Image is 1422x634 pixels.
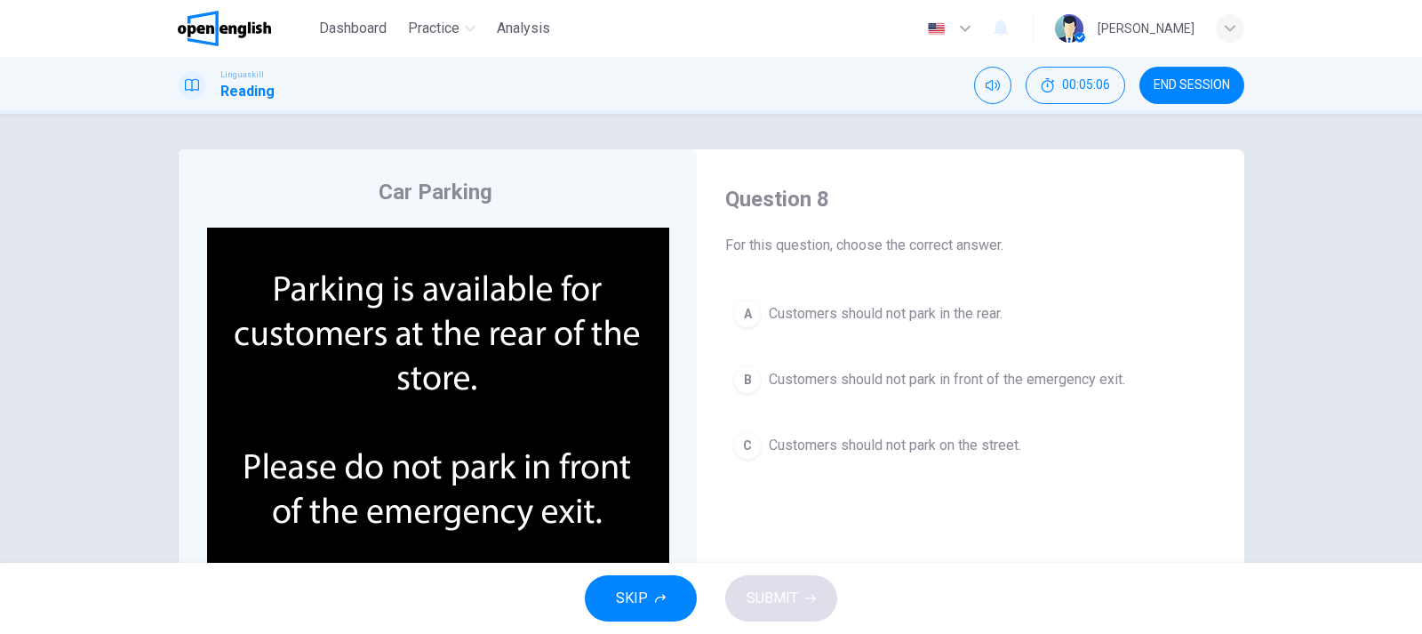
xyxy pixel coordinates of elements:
h4: Car Parking [379,178,492,206]
button: SKIP [585,575,697,622]
span: Dashboard [319,18,387,39]
span: Analysis [497,18,550,39]
a: OpenEnglish logo [178,11,312,46]
div: Hide [1026,67,1125,104]
span: Customers should not park on the street. [769,435,1021,456]
img: en [925,22,947,36]
button: BCustomers should not park in front of the emergency exit. [725,357,1216,402]
img: OpenEnglish logo [178,11,271,46]
span: Customers should not park in the rear. [769,303,1003,325]
button: 00:05:06 [1026,67,1125,104]
button: END SESSION [1139,67,1244,104]
div: Mute [974,67,1011,104]
button: Analysis [490,12,557,44]
img: undefined [207,228,669,569]
div: A [733,300,762,328]
h1: Reading [220,81,275,102]
div: C [733,431,762,460]
span: For this question, choose the correct answer. [725,235,1216,256]
div: [PERSON_NAME] [1098,18,1194,39]
img: Profile picture [1055,14,1083,43]
span: Linguaskill [220,68,264,81]
button: Dashboard [312,12,394,44]
button: ACustomers should not park in the rear. [725,292,1216,336]
span: END SESSION [1154,78,1230,92]
h4: Question 8 [725,185,1216,213]
button: Practice [401,12,483,44]
span: 00:05:06 [1062,78,1110,92]
span: Customers should not park in front of the emergency exit. [769,369,1125,390]
span: SKIP [616,586,648,611]
div: B [733,365,762,394]
span: Practice [408,18,459,39]
button: CCustomers should not park on the street. [725,423,1216,468]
